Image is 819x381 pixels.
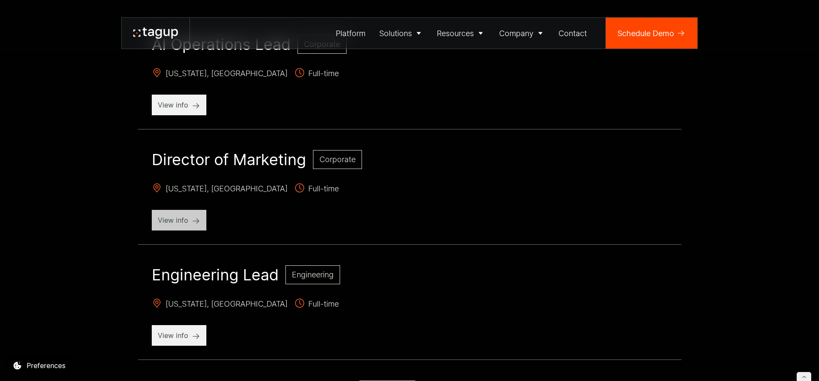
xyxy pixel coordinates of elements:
span: [US_STATE], [GEOGRAPHIC_DATA] [152,183,288,196]
span: Full-time [294,298,339,311]
div: Solutions [379,28,412,39]
a: Company [492,18,552,49]
span: Full-time [294,68,339,81]
div: Preferences [27,360,65,371]
div: Contact [558,28,587,39]
span: [US_STATE], [GEOGRAPHIC_DATA] [152,298,288,311]
a: Schedule Demo [606,18,697,49]
span: Engineering [292,270,334,279]
a: Contact [552,18,594,49]
div: Resources [437,28,474,39]
div: Company [499,28,534,39]
p: View info [158,100,200,110]
div: Platform [336,28,365,39]
h2: Engineering Lead [152,265,279,284]
div: Schedule Demo [617,28,674,39]
a: Platform [329,18,373,49]
span: Full-time [294,183,339,196]
a: Resources [430,18,493,49]
p: View info [158,330,200,341]
h2: Director of Marketing [152,150,306,169]
a: Solutions [372,18,430,49]
p: View info [158,215,200,225]
span: [US_STATE], [GEOGRAPHIC_DATA] [152,68,288,81]
span: Corporate [319,155,356,164]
